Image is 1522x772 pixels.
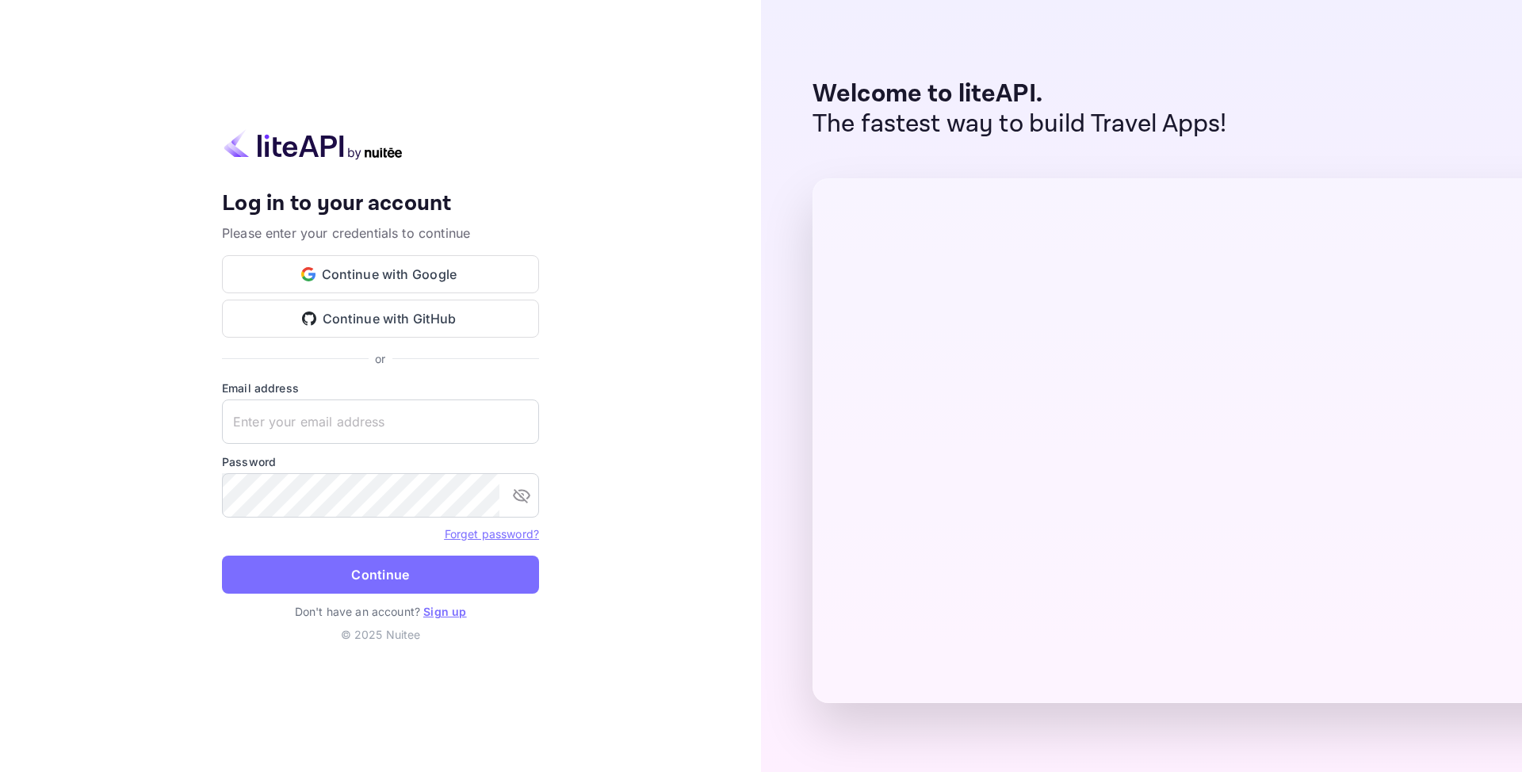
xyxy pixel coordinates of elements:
[222,224,539,243] p: Please enter your credentials to continue
[423,605,466,618] a: Sign up
[222,556,539,594] button: Continue
[222,399,539,444] input: Enter your email address
[445,525,539,541] a: Forget password?
[222,380,539,396] label: Email address
[222,255,539,293] button: Continue with Google
[375,350,385,367] p: or
[813,109,1227,139] p: The fastest way to build Travel Apps!
[222,190,539,218] h4: Log in to your account
[222,603,539,620] p: Don't have an account?
[222,300,539,338] button: Continue with GitHub
[222,453,539,470] label: Password
[222,129,404,160] img: liteapi
[506,480,537,511] button: toggle password visibility
[813,79,1227,109] p: Welcome to liteAPI.
[222,626,539,643] p: © 2025 Nuitee
[445,527,539,541] a: Forget password?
